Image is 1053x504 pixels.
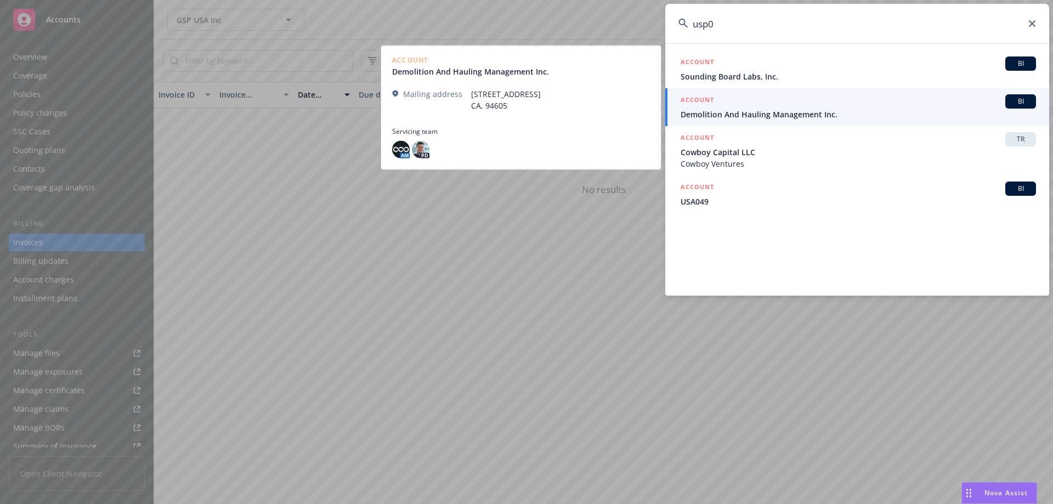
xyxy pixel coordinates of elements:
[665,88,1049,126] a: ACCOUNTBIDemolition And Hauling Management Inc.
[1010,134,1032,144] span: TR
[681,132,714,145] h5: ACCOUNT
[665,50,1049,88] a: ACCOUNTBISounding Board Labs, Inc.
[681,158,1036,169] span: Cowboy Ventures
[681,94,714,107] h5: ACCOUNT
[961,482,1037,504] button: Nova Assist
[681,196,1036,207] span: USA049
[681,109,1036,120] span: Demolition And Hauling Management Inc.
[665,4,1049,43] input: Search...
[962,483,976,503] div: Drag to move
[681,56,714,70] h5: ACCOUNT
[665,175,1049,213] a: ACCOUNTBIUSA049
[1010,59,1032,69] span: BI
[681,146,1036,158] span: Cowboy Capital LLC
[1010,184,1032,194] span: BI
[1010,97,1032,106] span: BI
[984,488,1028,497] span: Nova Assist
[681,182,714,195] h5: ACCOUNT
[665,126,1049,175] a: ACCOUNTTRCowboy Capital LLCCowboy Ventures
[681,71,1036,82] span: Sounding Board Labs, Inc.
